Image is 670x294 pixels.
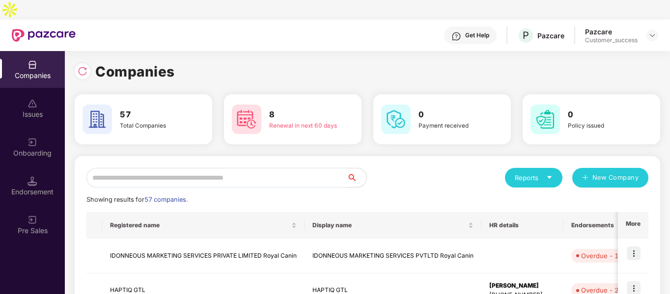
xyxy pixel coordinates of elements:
[102,212,305,239] th: Registered name
[585,36,638,44] div: Customer_success
[28,176,37,186] img: svg+xml;base64,PHN2ZyB3aWR0aD0iMTQuNSIgaGVpZ2h0PSIxNC41IiB2aWV3Qm94PSIwIDAgMTYgMTYiIGZpbGw9Im5vbm...
[28,99,37,108] img: svg+xml;base64,PHN2ZyBpZD0iSXNzdWVzX2Rpc2FibGVkIiB4bWxucz0iaHR0cDovL3d3dy53My5vcmcvMjAwMC9zdmciIH...
[451,31,461,41] img: svg+xml;base64,PHN2ZyBpZD0iSGVscC0zMngzMiIgeG1sbnM9Imh0dHA6Ly93d3cudzMub3JnLzIwMDAvc3ZnIiB3aWR0aD...
[618,212,648,239] th: More
[648,31,656,39] img: svg+xml;base64,PHN2ZyBpZD0iRHJvcGRvd24tMzJ4MzIiIHhtbG5zPSJodHRwOi8vd3d3LnczLm9yZy8yMDAwL3N2ZyIgd2...
[28,60,37,70] img: svg+xml;base64,PHN2ZyBpZD0iQ29tcGFuaWVzIiB4bWxucz0iaHR0cDovL3d3dy53My5vcmcvMjAwMC9zdmciIHdpZHRoPS...
[523,29,529,41] span: P
[12,29,76,42] img: New Pazcare Logo
[305,212,481,239] th: Display name
[110,221,289,229] span: Registered name
[537,31,564,40] div: Pazcare
[627,246,641,260] img: icon
[28,215,37,225] img: svg+xml;base64,PHN2ZyB3aWR0aD0iMjAiIGhlaWdodD0iMjAiIHZpZXdCb3g9IjAgMCAyMCAyMCIgZmlsbD0ibm9uZSIgeG...
[28,137,37,147] img: svg+xml;base64,PHN2ZyB3aWR0aD0iMjAiIGhlaWdodD0iMjAiIHZpZXdCb3g9IjAgMCAyMCAyMCIgZmlsbD0ibm9uZSIgeG...
[585,27,638,36] div: Pazcare
[465,31,489,39] div: Get Help
[312,221,466,229] span: Display name
[571,221,627,229] span: Endorsements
